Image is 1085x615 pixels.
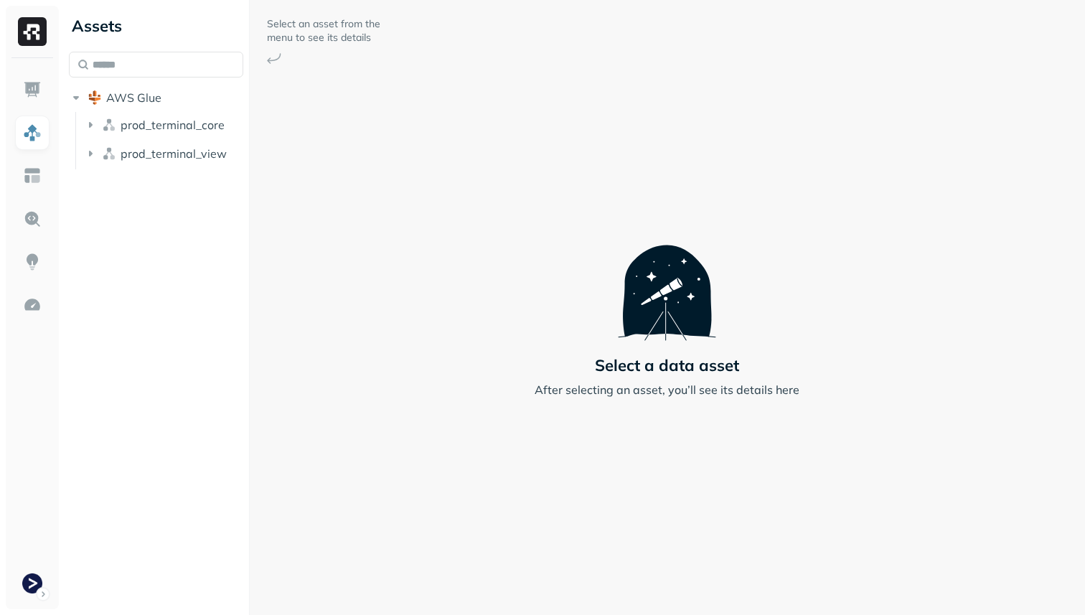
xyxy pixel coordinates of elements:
[18,17,47,46] img: Ryft
[102,146,116,161] img: namespace
[121,146,227,161] span: prod_terminal_view
[83,113,244,136] button: prod_terminal_core
[23,123,42,142] img: Assets
[267,17,382,44] p: Select an asset from the menu to see its details
[23,210,42,228] img: Query Explorer
[121,118,225,132] span: prod_terminal_core
[23,80,42,99] img: Dashboard
[22,573,42,593] img: Terminal
[23,166,42,185] img: Asset Explorer
[83,142,244,165] button: prod_terminal_view
[69,86,243,109] button: AWS Glue
[88,90,102,105] img: root
[106,90,161,105] span: AWS Glue
[69,14,243,37] div: Assets
[595,355,739,375] p: Select a data asset
[23,253,42,271] img: Insights
[23,296,42,314] img: Optimization
[535,381,799,398] p: After selecting an asset, you’ll see its details here
[267,53,281,64] img: Arrow
[618,217,716,340] img: Telescope
[102,118,116,132] img: namespace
